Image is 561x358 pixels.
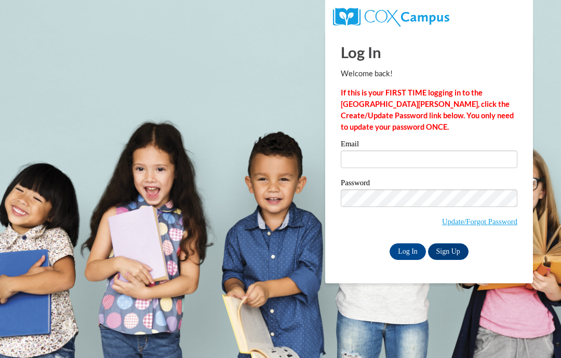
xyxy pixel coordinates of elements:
label: Password [341,179,517,189]
input: Log In [390,243,426,260]
a: Sign Up [428,243,469,260]
label: Email [341,140,517,150]
a: Update/Forgot Password [442,217,517,226]
img: COX Campus [333,8,449,26]
h1: Log In [341,42,517,63]
p: Welcome back! [341,68,517,79]
strong: If this is your FIRST TIME logging in to the [GEOGRAPHIC_DATA][PERSON_NAME], click the Create/Upd... [341,88,514,131]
